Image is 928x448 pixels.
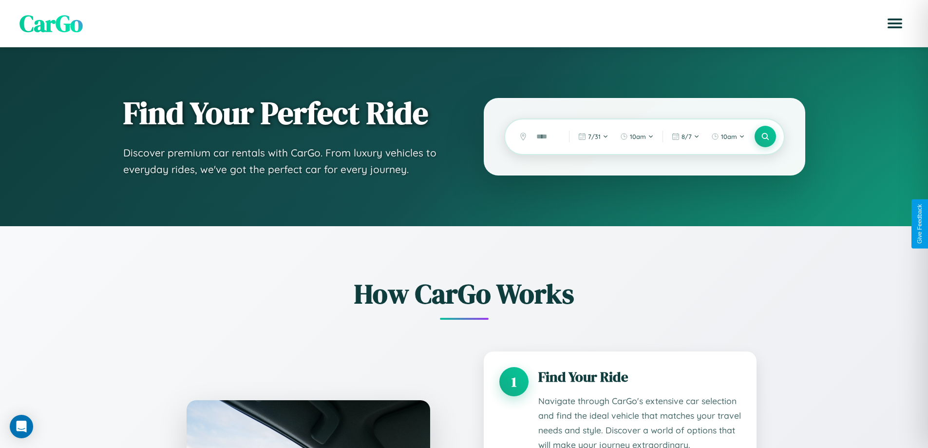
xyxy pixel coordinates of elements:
span: 8 / 7 [682,133,692,140]
h3: Find Your Ride [538,367,741,387]
button: 7/31 [573,129,613,144]
span: 10am [721,133,737,140]
button: 8/7 [667,129,704,144]
h2: How CarGo Works [172,275,757,312]
div: Open Intercom Messenger [10,415,33,438]
button: 10am [706,129,750,144]
div: 1 [499,367,529,396]
button: 10am [615,129,659,144]
span: 10am [630,133,646,140]
p: Discover premium car rentals with CarGo. From luxury vehicles to everyday rides, we've got the pe... [123,145,445,177]
h1: Find Your Perfect Ride [123,96,445,130]
div: Give Feedback [916,204,923,244]
span: CarGo [19,7,83,39]
button: Open menu [881,10,909,37]
span: 7 / 31 [588,133,601,140]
